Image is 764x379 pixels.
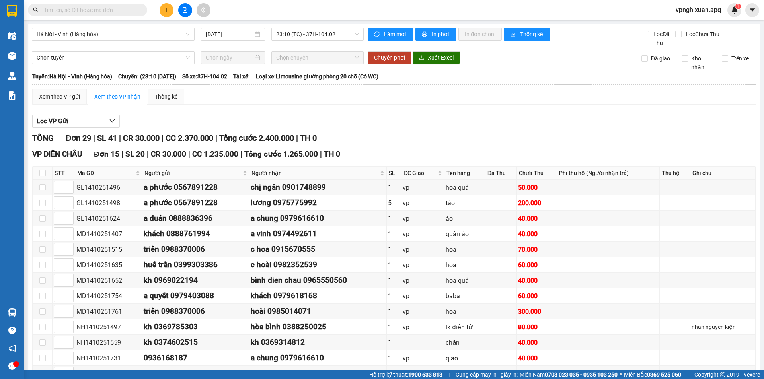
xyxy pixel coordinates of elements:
div: kh 0374602515 [144,336,248,348]
span: sync [374,31,381,38]
div: GL1410251496 [76,183,141,192]
div: vp [403,198,443,208]
span: | [121,150,123,159]
div: NH1410251497 [76,322,141,332]
div: vp [403,322,443,332]
div: 1 [388,229,400,239]
span: Làm mới [384,30,407,39]
div: triển 0988370006 [144,305,248,317]
span: VP DIỄN CHÂU [32,150,82,159]
span: Tổng cước 1.265.000 [244,150,318,159]
span: vpnghixuan.apq [669,5,727,15]
span: 23:10 (TC) - 37H-104.02 [276,28,359,40]
span: Cung cấp máy in - giấy in: [456,370,518,379]
div: huế trần 0399303386 [144,259,248,271]
div: 40.000 [518,229,555,239]
div: vp [403,245,443,255]
div: 150.000 [518,369,555,379]
th: Ghi chú [690,167,755,180]
div: GL1410251498 [76,198,141,208]
span: Miền Nam [520,370,618,379]
div: vp [403,276,443,286]
span: notification [8,344,16,352]
span: download [419,55,425,61]
div: MD1410251407 [76,229,141,239]
img: solution-icon [8,91,16,100]
span: plus [164,7,170,13]
div: 80.000 [518,322,555,332]
div: a duẩn 0888836396 [144,212,248,224]
div: c hoài 0982352539 [251,259,385,271]
div: MD1410251761 [76,307,141,317]
div: 1 [388,353,400,363]
div: vp [403,369,443,379]
img: logo-vxr [7,5,17,17]
span: Chọn tuyến [37,52,190,64]
div: 300.000 [518,307,555,317]
td: GL1410251498 [75,195,142,211]
div: khách 0888761994 [144,228,248,240]
div: baba [446,291,483,301]
span: In phơi [432,30,450,39]
div: 1 [388,260,400,270]
div: 200.000 [518,198,555,208]
div: a phước 0567891228 [144,197,248,209]
span: aim [201,7,206,13]
div: quần áo [446,229,483,239]
td: NH1410251731 [75,350,142,366]
div: vp [403,307,443,317]
button: In đơn chọn [458,28,502,41]
span: Lọc Đã Thu [650,30,675,47]
span: Đơn 29 [66,133,91,143]
th: Tên hàng [444,167,485,180]
span: | [147,150,149,159]
div: 1 [388,307,400,317]
span: | [119,133,121,143]
input: Tìm tên, số ĐT hoặc mã đơn [44,6,138,14]
th: STT [53,167,75,180]
span: bar-chart [510,31,517,38]
div: 0936168187 [144,352,248,364]
div: Xem theo VP gửi [39,92,80,101]
td: MD1410251761 [75,304,142,319]
span: Lọc Chưa Thu [683,30,721,39]
div: a phước 0567891228 [144,181,248,193]
div: hoa [446,307,483,317]
div: kh 0369785303 [144,321,248,333]
td: NH1410251559 [75,335,142,350]
div: q áo [446,353,483,363]
button: syncLàm mới [368,28,413,41]
td: GL1410251624 [75,211,142,226]
span: down [109,118,115,124]
span: ⚪️ [620,373,622,376]
img: warehouse-icon [8,52,16,60]
span: TH 0 [324,150,340,159]
div: kh 0969022194 [144,274,248,286]
div: Xem theo VP nhận [94,92,140,101]
div: 5 [388,198,400,208]
div: MD1410251635 [76,260,141,270]
span: question-circle [8,327,16,334]
div: 40.000 [518,338,555,348]
div: 1 [388,322,400,332]
span: SL 20 [125,150,145,159]
td: NH1410251497 [75,319,142,335]
div: vp [403,229,443,239]
div: chị ngân 0901748899 [251,181,385,193]
span: TỔNG [32,133,54,143]
div: khách 0979618168 [251,290,385,302]
input: Chọn ngày [206,53,253,62]
div: MD1410251652 [76,276,141,286]
div: 40.000 [518,353,555,363]
th: SL [387,167,401,180]
div: hoa quả [446,276,483,286]
div: 1 [388,183,400,192]
span: Tổng cước 2.400.000 [219,133,294,143]
span: CC 2.370.000 [166,133,213,143]
div: hoa [446,245,483,255]
span: Hỗ trợ kỹ thuật: [369,370,442,379]
div: 2 [388,369,400,379]
span: | [188,150,190,159]
div: NH1410251559 [76,338,141,348]
button: printerIn phơi [415,28,456,41]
